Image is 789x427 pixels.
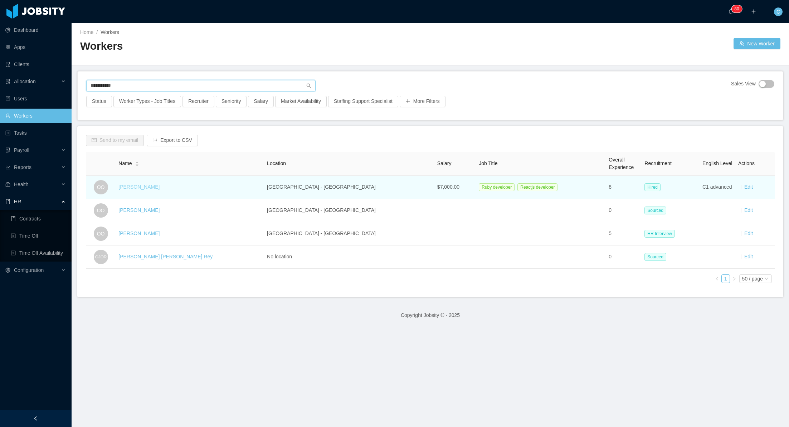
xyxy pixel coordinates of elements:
[732,277,736,281] i: icon: right
[5,40,66,54] a: icon: appstoreApps
[14,147,29,153] span: Payroll
[644,160,671,166] span: Recruitment
[731,80,756,88] span: Sales View
[734,5,737,13] p: 8
[147,135,198,146] button: icon: exportExport to CSV
[606,245,642,269] td: 0
[644,207,669,213] a: Sourced
[97,227,105,241] span: OO
[264,176,434,199] td: [GEOGRAPHIC_DATA] - [GEOGRAPHIC_DATA]
[5,23,66,37] a: icon: pie-chartDashboard
[5,57,66,71] a: icon: auditClients
[5,109,66,123] a: icon: userWorkers
[479,183,515,191] span: Ruby developer
[72,303,789,328] footer: Copyright Jobsity © - 2025
[606,176,642,199] td: 8
[5,79,10,84] i: icon: solution
[644,184,663,190] a: Hired
[722,275,730,283] a: 1
[101,29,119,35] span: Workers
[80,29,93,35] a: Home
[644,254,669,259] a: Sourced
[744,184,753,190] a: Edit
[328,96,398,107] button: Staffing Support Specialist
[644,207,666,214] span: Sourced
[86,96,112,107] button: Status
[644,183,661,191] span: Hired
[264,222,434,245] td: [GEOGRAPHIC_DATA] - [GEOGRAPHIC_DATA]
[5,268,10,273] i: icon: setting
[5,199,10,204] i: icon: book
[118,184,160,190] a: [PERSON_NAME]
[751,9,756,14] i: icon: plus
[5,91,66,106] a: icon: robotUsers
[734,38,780,49] button: icon: usergroup-addNew Worker
[182,96,214,107] button: Recruiter
[118,230,160,236] a: [PERSON_NAME]
[400,96,445,107] button: icon: plusMore Filters
[14,79,36,84] span: Allocation
[517,183,557,191] span: Reactjs developer
[776,8,780,16] span: C
[267,160,286,166] span: Location
[644,230,675,238] span: HR Interview
[609,157,634,170] span: Overall Experience
[96,29,98,35] span: /
[14,182,28,187] span: Health
[744,230,753,236] a: Edit
[715,277,719,281] i: icon: left
[95,251,107,263] span: OJOR
[97,180,105,194] span: OO
[14,164,31,170] span: Reports
[264,245,434,269] td: No location
[5,182,10,187] i: icon: medicine-box
[5,148,10,153] i: icon: file-protect
[118,254,213,259] a: [PERSON_NAME] [PERSON_NAME] Rey
[11,229,66,243] a: icon: profileTime Off
[5,126,66,140] a: icon: profileTasks
[700,176,735,199] td: C1 advanced
[731,5,742,13] sup: 80
[644,253,666,261] span: Sourced
[728,9,733,14] i: icon: bell
[744,207,753,213] a: Edit
[118,160,132,167] span: Name
[11,212,66,226] a: icon: bookContracts
[737,5,739,13] p: 0
[306,83,311,88] i: icon: search
[606,199,642,222] td: 0
[135,160,139,165] div: Sort
[437,160,452,166] span: Salary
[97,203,105,218] span: OO
[135,161,139,163] i: icon: caret-up
[721,274,730,283] li: 1
[275,96,327,107] button: Market Availability
[14,199,21,204] span: HR
[644,230,678,236] a: HR Interview
[606,222,642,245] td: 5
[248,96,274,107] button: Salary
[764,277,769,282] i: icon: down
[216,96,247,107] button: Seniority
[11,246,66,260] a: icon: profileTime Off Availability
[744,254,753,259] a: Edit
[5,165,10,170] i: icon: line-chart
[702,160,732,166] span: English Level
[14,267,44,273] span: Configuration
[738,160,755,166] span: Actions
[264,199,434,222] td: [GEOGRAPHIC_DATA] - [GEOGRAPHIC_DATA]
[742,275,763,283] div: 50 / page
[113,96,181,107] button: Worker Types - Job Titles
[135,163,139,165] i: icon: caret-down
[730,274,739,283] li: Next Page
[437,184,459,190] span: $7,000.00
[479,160,497,166] span: Job Title
[713,274,721,283] li: Previous Page
[80,39,430,54] h2: Workers
[118,207,160,213] a: [PERSON_NAME]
